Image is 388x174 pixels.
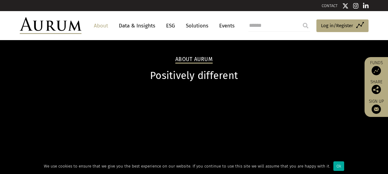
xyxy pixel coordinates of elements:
a: ESG [163,20,178,31]
a: Events [216,20,235,31]
a: Sign up [368,99,385,114]
img: Access Funds [372,66,381,75]
a: Solutions [183,20,211,31]
h1: Positively different [20,70,369,82]
a: Log in/Register [316,19,369,32]
input: Submit [299,19,312,32]
h2: About Aurum [175,56,213,64]
img: Twitter icon [342,3,348,9]
a: CONTACT [322,3,338,8]
a: Data & Insights [116,20,158,31]
a: About [91,20,111,31]
img: Instagram icon [353,3,359,9]
img: Share this post [372,85,381,94]
div: Share [368,80,385,94]
div: Ok [333,161,344,171]
img: Linkedin icon [363,3,369,9]
img: Sign up to our newsletter [372,105,381,114]
a: Funds [368,60,385,75]
span: Log in/Register [321,22,353,29]
img: Aurum [20,17,81,34]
